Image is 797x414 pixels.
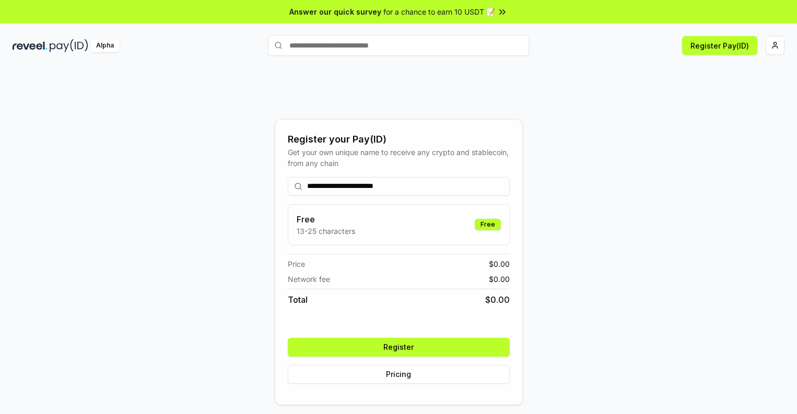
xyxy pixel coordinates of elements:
[288,258,305,269] span: Price
[50,39,88,52] img: pay_id
[288,132,510,147] div: Register your Pay(ID)
[297,213,355,226] h3: Free
[475,219,501,230] div: Free
[288,365,510,384] button: Pricing
[489,274,510,285] span: $ 0.00
[288,147,510,169] div: Get your own unique name to receive any crypto and stablecoin, from any chain
[383,6,495,17] span: for a chance to earn 10 USDT 📝
[682,36,757,55] button: Register Pay(ID)
[90,39,120,52] div: Alpha
[288,338,510,357] button: Register
[485,293,510,306] span: $ 0.00
[289,6,381,17] span: Answer our quick survey
[489,258,510,269] span: $ 0.00
[13,39,48,52] img: reveel_dark
[288,293,308,306] span: Total
[288,274,330,285] span: Network fee
[297,226,355,236] p: 13-25 characters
